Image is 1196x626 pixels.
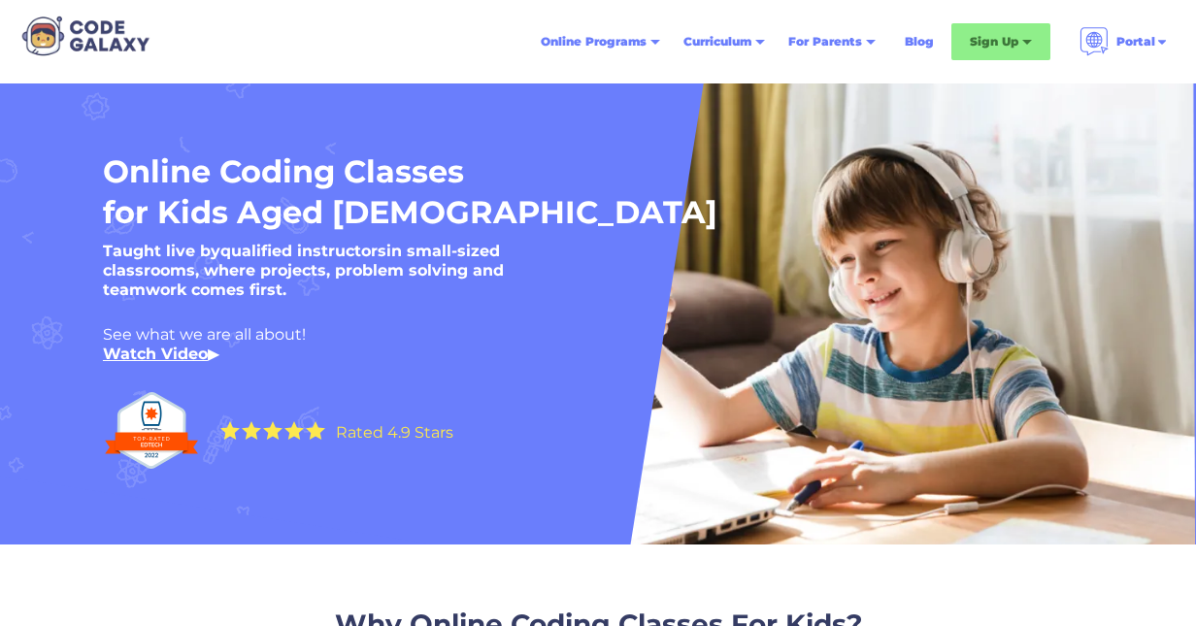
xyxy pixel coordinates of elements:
[220,242,386,260] strong: qualified instructors
[103,325,1035,364] div: See what we are all about! ‍ ▶
[103,242,588,300] h5: Taught live by in small-sized classrooms, where projects, problem solving and teamwork comes first.
[777,24,887,59] div: For Parents
[893,24,946,59] a: Blog
[951,23,1050,60] div: Sign Up
[103,383,200,478] img: Top Rated edtech company
[529,24,672,59] div: Online Programs
[103,151,942,232] h1: Online Coding Classes for Kids Aged [DEMOGRAPHIC_DATA]
[541,32,647,51] div: Online Programs
[103,345,208,363] a: Watch Video
[683,32,751,51] div: Curriculum
[970,32,1018,51] div: Sign Up
[1116,32,1155,51] div: Portal
[242,421,261,440] img: Yellow Star - the Code Galaxy
[306,421,325,440] img: Yellow Star - the Code Galaxy
[284,421,304,440] img: Yellow Star - the Code Galaxy
[336,425,453,441] div: Rated 4.9 Stars
[672,24,777,59] div: Curriculum
[220,421,240,440] img: Yellow Star - the Code Galaxy
[1068,19,1180,64] div: Portal
[263,421,282,440] img: Yellow Star - the Code Galaxy
[788,32,862,51] div: For Parents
